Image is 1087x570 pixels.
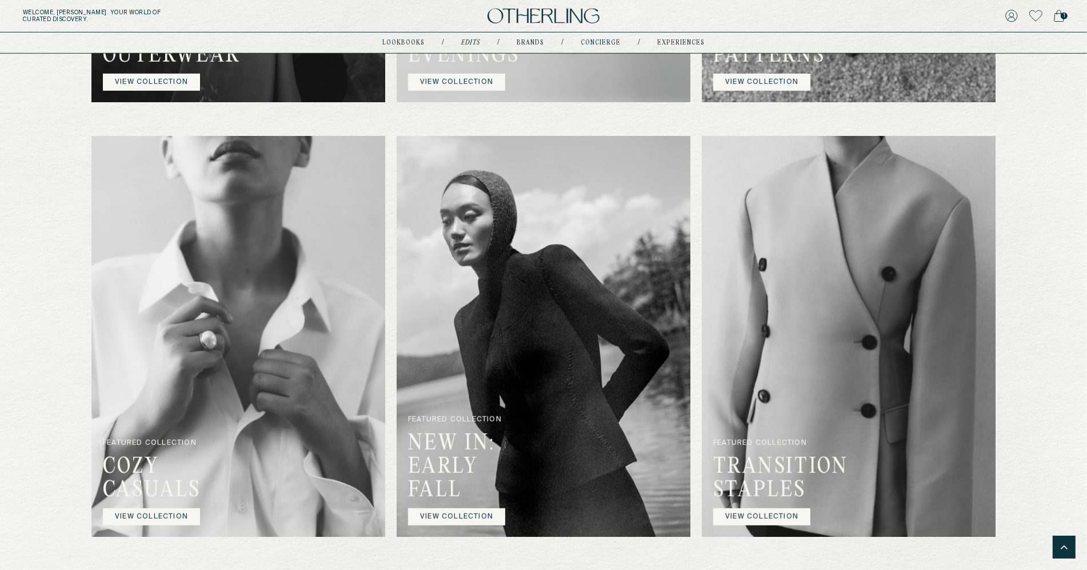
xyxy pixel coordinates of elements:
p: FEATURED COLLECTION [713,439,837,456]
a: VIEW COLLECTION [713,73,810,90]
img: common shop [91,136,385,537]
img: common shop [397,136,690,537]
a: VIEW COLLECTION [408,508,505,525]
img: logo [487,9,600,24]
a: 1 [1054,8,1064,24]
a: Brands [517,40,544,46]
div: / [442,38,444,47]
h5: Welcome, [PERSON_NAME] . Your world of curated discovery. [23,9,335,23]
h2: TRANSITION STAPLES [713,456,837,508]
div: / [561,38,564,47]
a: VIEW COLLECTION [103,73,200,90]
a: Edits [461,40,480,46]
a: concierge [581,40,621,46]
h2: COZY CASUALS [103,456,227,508]
a: lookbooks [382,40,425,46]
div: / [497,38,499,47]
p: FEATURED COLLECTION [408,416,532,433]
a: VIEW COLLECTION [408,73,505,90]
span: 1 [1061,13,1068,19]
img: common shop [702,136,996,537]
h2: NEW IN: EARLY FALL [408,433,532,508]
a: experiences [657,40,705,46]
p: FEATURED COLLECTION [103,439,227,456]
div: / [638,38,640,47]
a: VIEW COLLECTION [713,508,810,525]
a: VIEW COLLECTION [103,508,200,525]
